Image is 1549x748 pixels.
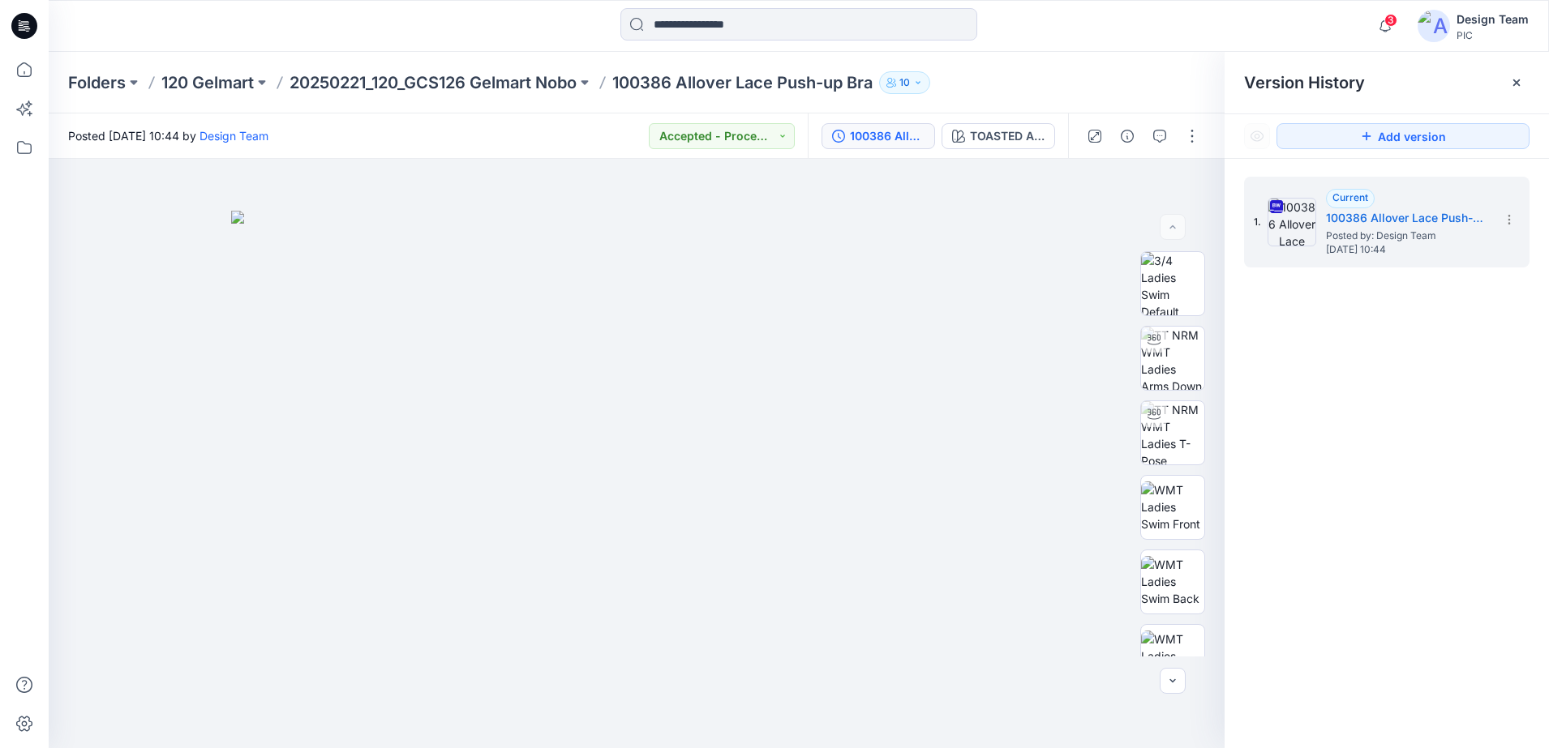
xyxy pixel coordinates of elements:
[161,71,254,94] a: 120 Gelmart
[899,74,910,92] p: 10
[1244,123,1270,149] button: Show Hidden Versions
[1332,191,1368,203] span: Current
[1326,228,1488,244] span: Posted by: Design Team
[290,71,577,94] a: 20250221_120_GCS126 Gelmart Nobo
[822,123,935,149] button: 100386 Allover Lace Push-up Bra_V1
[1141,556,1204,607] img: WMT Ladies Swim Back
[879,71,930,94] button: 10
[1326,244,1488,255] span: [DATE] 10:44
[68,127,268,144] span: Posted [DATE] 10:44 by
[1141,252,1204,315] img: 3/4 Ladies Swim Default
[970,127,1045,145] div: TOASTED ALMOND
[1141,481,1204,532] img: WMT Ladies Swim Front
[1326,208,1488,228] h5: 100386 Allover Lace Push-up Bra_V1
[1141,401,1204,464] img: TT NRM WMT Ladies T-Pose
[1141,327,1204,390] img: TT NRM WMT Ladies Arms Down
[1268,198,1316,246] img: 100386 Allover Lace Push-up Bra_V1
[1114,123,1140,149] button: Details
[850,127,925,145] div: 100386 Allover Lace Push-up Bra_V1
[1457,10,1529,29] div: Design Team
[612,71,873,94] p: 100386 Allover Lace Push-up Bra
[1384,14,1397,27] span: 3
[1418,10,1450,42] img: avatar
[942,123,1055,149] button: TOASTED ALMOND
[1277,123,1530,149] button: Add version
[1244,73,1365,92] span: Version History
[1510,76,1523,89] button: Close
[1254,215,1261,229] span: 1.
[200,129,268,143] a: Design Team
[1457,29,1529,41] div: PIC
[1141,630,1204,682] img: WMT Ladies Swim Left
[68,71,126,94] a: Folders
